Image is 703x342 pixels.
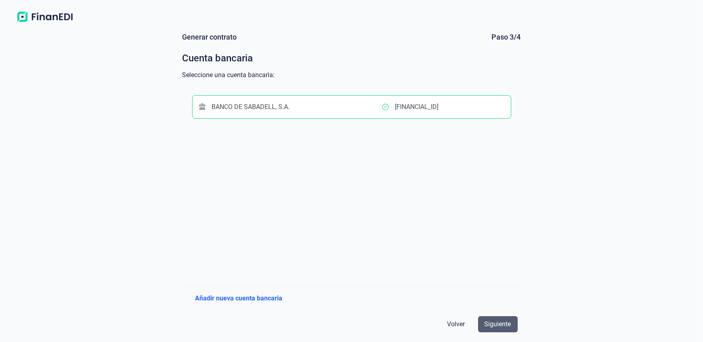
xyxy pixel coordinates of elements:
img: Logo de aplicación [13,10,77,24]
div: Paso 3/4 [492,32,521,42]
button: Añadir nueva cuenta bancaria [189,290,289,306]
span: Volver [447,319,465,329]
span: Siguiente [485,319,511,329]
p: [FINANCIAL_ID] [395,102,439,112]
span: BANCO DE SABADELL, S.A. [212,103,290,111]
span: Añadir nueva cuenta bancaria [195,294,283,303]
button: BANCO DE SABADELL, S.A.[FINANCIAL_ID] [192,95,511,119]
div: Generar contrato [182,32,237,42]
button: Siguiente [478,316,518,332]
div: Cuenta bancaria [182,52,521,65]
button: Volver [441,316,472,332]
div: Seleccione una cuenta bancaria: [182,71,521,79]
